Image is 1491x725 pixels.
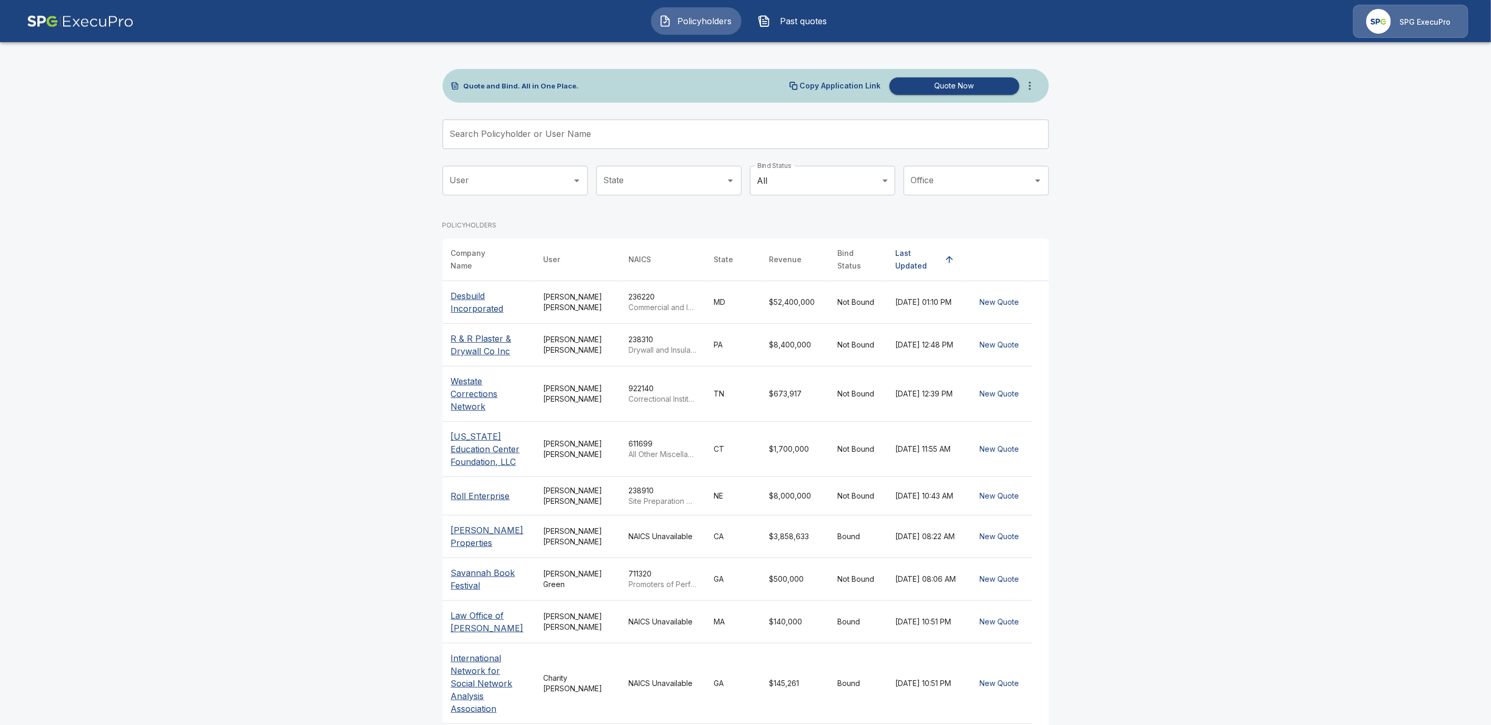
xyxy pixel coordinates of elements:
[27,5,134,38] img: AA Logo
[887,422,967,477] td: [DATE] 11:55 AM
[464,83,579,90] p: Quote and Bind. All in One Place.
[829,643,887,724] td: Bound
[629,345,697,355] p: Drywall and Insulation Contractors
[544,292,612,313] div: [PERSON_NAME] [PERSON_NAME]
[629,253,652,266] div: NAICS
[651,7,742,35] button: Policyholders IconPolicyholders
[451,247,508,272] div: Company Name
[451,375,527,413] p: Westate Corrections Network
[621,601,706,643] td: NAICS Unavailable
[544,673,612,694] div: Charity [PERSON_NAME]
[629,439,697,460] div: 611699
[544,334,612,355] div: [PERSON_NAME] [PERSON_NAME]
[829,601,887,643] td: Bound
[885,77,1019,95] a: Quote Now
[976,293,1024,312] button: New Quote
[544,485,612,506] div: [PERSON_NAME] [PERSON_NAME]
[887,601,967,643] td: [DATE] 10:51 PM
[451,332,527,357] p: R & R Plaster & Drywall Co Inc
[706,515,761,558] td: CA
[761,366,829,422] td: $673,917
[887,366,967,422] td: [DATE] 12:39 PM
[706,643,761,724] td: GA
[976,335,1024,355] button: New Quote
[544,439,612,460] div: [PERSON_NAME] [PERSON_NAME]
[544,253,561,266] div: User
[629,485,697,506] div: 238910
[976,384,1024,404] button: New Quote
[629,292,697,313] div: 236220
[451,567,527,592] p: Savannah Book Festival
[544,611,612,632] div: [PERSON_NAME] [PERSON_NAME]
[887,515,967,558] td: [DATE] 08:22 AM
[976,440,1024,459] button: New Quote
[1353,5,1468,38] a: Agency IconSPG ExecuPro
[761,477,829,515] td: $8,000,000
[757,161,792,170] label: Bind Status
[706,422,761,477] td: CT
[451,490,510,502] p: Roll Enterprise
[887,281,967,324] td: [DATE] 01:10 PM
[761,324,829,366] td: $8,400,000
[629,449,697,460] p: All Other Miscellaneous Schools and Instruction
[706,558,761,601] td: GA
[723,173,738,188] button: Open
[761,515,829,558] td: $3,858,633
[706,366,761,422] td: TN
[887,643,967,724] td: [DATE] 10:51 PM
[829,558,887,601] td: Not Bound
[621,515,706,558] td: NAICS Unavailable
[569,173,584,188] button: Open
[706,477,761,515] td: NE
[976,527,1024,547] button: New Quote
[887,558,967,601] td: [DATE] 08:06 AM
[976,612,1024,632] button: New Quote
[629,394,697,404] p: Correctional Institutions
[829,366,887,422] td: Not Bound
[544,569,612,590] div: [PERSON_NAME] Green
[706,281,761,324] td: MD
[443,221,497,230] p: POLICYHOLDERS
[750,7,840,35] button: Past quotes IconPast quotes
[761,558,829,601] td: $500,000
[887,324,967,366] td: [DATE] 12:48 PM
[1030,173,1045,188] button: Open
[544,526,612,547] div: [PERSON_NAME] [PERSON_NAME]
[775,15,833,27] span: Past quotes
[621,643,706,724] td: NAICS Unavailable
[829,281,887,324] td: Not Bound
[761,601,829,643] td: $140,000
[544,383,612,404] div: [PERSON_NAME] [PERSON_NAME]
[451,609,527,634] p: Law Office of [PERSON_NAME]
[629,579,697,590] p: Promoters of Performing Arts, Sports, and Similar Events without Facilities
[1399,17,1450,27] p: SPG ExecuPro
[629,302,697,313] p: Commercial and Institutional Building Construction
[829,239,887,281] th: Bind Status
[761,643,829,724] td: $145,261
[976,486,1024,506] button: New Quote
[451,524,527,549] p: [PERSON_NAME] Properties
[829,477,887,515] td: Not Bound
[629,496,697,506] p: Site Preparation Contractors
[750,166,895,195] div: All
[451,430,527,468] p: [US_STATE] Education Center Foundation, LLC
[629,334,697,355] div: 238310
[887,477,967,515] td: [DATE] 10:43 AM
[761,422,829,477] td: $1,700,000
[889,77,1019,95] button: Quote Now
[829,324,887,366] td: Not Bound
[758,15,770,27] img: Past quotes Icon
[629,383,697,404] div: 922140
[976,674,1024,693] button: New Quote
[676,15,734,27] span: Policyholders
[896,247,940,272] div: Last Updated
[659,15,672,27] img: Policyholders Icon
[706,601,761,643] td: MA
[829,515,887,558] td: Bound
[800,82,881,90] p: Copy Application Link
[706,324,761,366] td: PA
[761,281,829,324] td: $52,400,000
[629,569,697,590] div: 711320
